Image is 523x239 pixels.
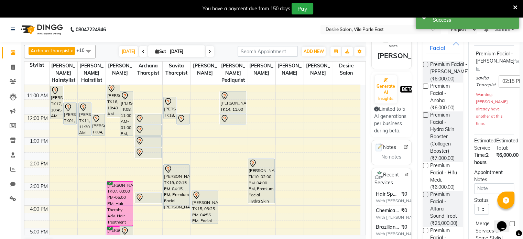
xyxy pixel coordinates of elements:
[430,61,469,83] span: Premium Facial - [PERSON_NAME] (₹6,000.00)
[430,191,457,227] span: Premium Facial - Altara Sound Treat (₹25,000.00)
[401,224,407,231] span: ₹0
[135,148,161,158] div: [PERSON_NAME], TK04, 01:30 PM-02:00 PM, Hair Service - Hair wash
[376,224,399,231] span: Brazilian Wax - Full Hands,Premium Facial - [PERSON_NAME]
[135,114,161,124] div: [PERSON_NAME], TK04, 12:00 PM-12:30 PM, Brazilian Wax - Full Hands
[163,62,190,77] span: savita Tharepist
[76,47,90,53] span: +10
[107,182,133,226] div: [PERSON_NAME], TK07, 03:00 PM-05:00 PM, Hair Therphy - Adv. Hair Treatment
[220,114,246,124] div: [PERSON_NAME], TK14, 12:00 PM-12:30 PM, Brazilian Wax - Full Hands
[374,106,409,134] div: Limited to 5 AI generations per business during beta.
[496,138,518,151] span: Estimated Total:
[375,75,397,104] button: Generate AI Insights
[29,138,49,145] div: 1:00 PM
[164,165,189,209] div: [PERSON_NAME], TK19, 02:15 PM-04:15 PM, Premium Facial - [PERSON_NAME]
[302,47,326,56] button: ADD NEW
[135,125,161,135] div: [PERSON_NAME], TK04, 12:30 PM-01:00 PM, Brazilian Wax - U-Arm
[25,92,49,99] div: 11:00 AM
[92,114,105,135] div: [PERSON_NAME], TK04, 12:00 PM-01:00 PM, Hair Service - Hair Wash with Blowdry
[476,92,508,126] small: Warning: [PERSON_NAME] already have another at this time.
[433,17,514,24] div: Success
[389,43,397,48] span: Visits
[29,206,49,213] div: 4:00 PM
[24,62,49,69] div: Stylist
[219,62,247,85] span: [PERSON_NAME] Pediqurist
[426,33,460,54] button: Premium Facial
[26,115,49,122] div: 12:00 PM
[29,160,49,167] div: 2:00 PM
[29,228,49,236] div: 5:00 PM
[401,207,407,214] span: ₹0
[400,86,415,93] span: BETA
[31,48,70,53] span: Archana Tharepist
[376,207,399,214] span: Chemical Treatment - Cystin Treat
[76,20,106,39] b: 08047224946
[376,231,462,237] span: With [PERSON_NAME] [DATE]
[168,46,202,57] input: 2025-10-04
[238,46,298,57] input: Search Appointment
[203,5,290,12] div: You have a payment due from 150 days
[120,91,133,135] div: [PERSON_NAME], TK08, 11:00 AM-01:00 PM, Hair Therphy - Adv. Hair Treatment
[474,197,489,204] div: Status
[192,191,218,224] div: [PERSON_NAME], TK15, 03:25 PM-04:55 PM, Facial With Lymphatic Massage Treatment - Casmara Facial
[247,62,275,77] span: [PERSON_NAME]
[376,191,399,198] span: Hair Spa - Hair Spa
[430,83,457,111] span: Premium Facial - Anoha (₹6,000.00)
[430,162,457,191] span: Premium Facial - Hifu Medi. (₹6,000.00)
[119,46,138,57] span: [DATE]
[191,62,219,77] span: [PERSON_NAME]
[374,143,396,152] span: Notes
[430,35,453,52] div: Premium Facial
[401,191,407,198] span: ₹0
[220,91,246,113] div: [PERSON_NAME], TK14, 11:00 AM-12:00 PM, Clean-up - Glow Clean-up
[135,137,161,147] div: [PERSON_NAME], TK04, 01:00 PM-01:30 PM, Threading - Eyebrow
[50,62,77,85] span: [PERSON_NAME] Hairstylist
[64,103,76,124] div: [PERSON_NAME], TK01, 11:30 AM-12:30 PM, Colouring - Crown Root Touch-up
[495,26,510,33] span: Admin
[476,50,522,72] div: Premium Facial - [PERSON_NAME]
[374,171,405,186] span: Recent Services
[106,62,134,77] span: [PERSON_NAME]
[377,51,434,61] div: [PERSON_NAME]
[135,193,161,203] div: [PERSON_NAME], TK03, 03:30 PM-04:00 PM, Threading - Eyebrow
[292,3,313,14] button: Pay
[430,111,457,162] span: Premium Facial - Hydra Skin Booster (Collagen Booster) (₹7,000.00)
[381,153,401,161] span: No notes
[79,103,91,135] div: [PERSON_NAME], TK11, 11:30 AM-01:00 PM, Colouring - Root Touch-up
[78,62,106,85] span: [PERSON_NAME] Hairstlist
[496,152,519,158] span: ₹6,000.00
[154,49,168,54] span: Sat
[332,62,360,77] span: desire salon
[164,97,176,119] div: [PERSON_NAME], TK18, 11:15 AM-12:15 PM, Hand & Feet Treatment - Regular Pedicure
[107,84,120,117] div: [PERSON_NAME], TK16, 10:40 AM-12:10 PM, Colouring - Root Touch-up
[70,48,73,53] a: x
[494,211,516,232] iframe: chat widget
[134,62,162,77] span: Archana Tharepist
[304,49,324,54] span: ADD NEW
[476,75,496,88] span: savita Tharepist
[177,114,189,124] div: [PERSON_NAME], TK11, 12:00 PM-12:30 PM, Waxing - Full Hands
[376,198,462,204] span: With [PERSON_NAME] [DATE]
[248,159,274,203] div: [PERSON_NAME], TK10, 02:00 PM-04:00 PM, Premium Facial - Hydra Skin Booster (Collagen Booster)
[29,183,49,190] div: 3:00 PM
[474,138,496,158] span: Estimated Service Time:
[18,20,65,39] img: logo
[276,62,304,77] span: [PERSON_NAME]
[304,62,332,77] span: [PERSON_NAME]
[51,86,63,119] div: [PERSON_NAME], TK17, 10:45 AM-12:15 PM, Colouring - Root Touch-up
[376,214,462,220] span: With [PERSON_NAME] Hairstylist [DATE]
[474,169,514,183] div: Appointment Notes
